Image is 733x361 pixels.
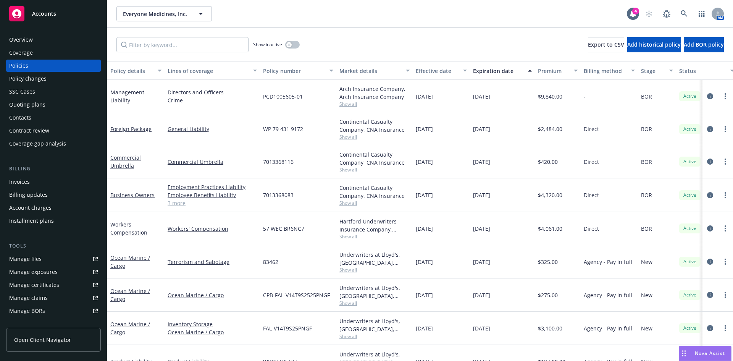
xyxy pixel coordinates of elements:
[9,266,58,278] div: Manage exposures
[6,176,101,188] a: Invoices
[679,346,731,361] button: Nova Assist
[721,157,730,166] a: more
[473,324,490,332] span: [DATE]
[473,125,490,133] span: [DATE]
[110,125,152,133] a: Foreign Package
[168,183,257,191] a: Employment Practices Liability
[584,191,599,199] span: Direct
[9,47,33,59] div: Coverage
[641,125,652,133] span: BOR
[684,37,724,52] button: Add BOR policy
[253,41,282,48] span: Show inactive
[339,184,410,200] div: Continental Casualty Company, CNA Insurance
[168,158,257,166] a: Commercial Umbrella
[6,73,101,85] a: Policy changes
[416,324,433,332] span: [DATE]
[110,221,147,236] a: Workers' Compensation
[627,37,681,52] button: Add historical policy
[6,215,101,227] a: Installment plans
[32,11,56,17] span: Accounts
[538,125,562,133] span: $2,484.00
[336,62,413,80] button: Market details
[416,258,433,266] span: [DATE]
[538,158,558,166] span: $420.00
[641,225,652,233] span: BOR
[584,125,599,133] span: Direct
[584,324,632,332] span: Agency - Pay in full
[641,67,665,75] div: Stage
[676,6,692,21] a: Search
[721,290,730,299] a: more
[694,6,709,21] a: Switch app
[110,254,150,269] a: Ocean Marine / Cargo
[14,336,71,344] span: Open Client Navigator
[339,67,401,75] div: Market details
[641,6,657,21] a: Start snowing
[168,225,257,233] a: Workers' Compensation
[588,41,624,48] span: Export to CSV
[473,92,490,100] span: [DATE]
[470,62,535,80] button: Expiration date
[6,34,101,46] a: Overview
[263,225,304,233] span: 57 WEC BR6NC7
[263,67,325,75] div: Policy number
[263,92,303,100] span: PCD1005605-01
[6,305,101,317] a: Manage BORs
[682,192,697,199] span: Active
[123,10,189,18] span: Everyone Medicines, Inc.
[6,318,101,330] a: Summary of insurance
[9,253,42,265] div: Manage files
[706,157,715,166] a: circleInformation
[339,134,410,140] span: Show all
[706,125,715,134] a: circleInformation
[584,67,626,75] div: Billing method
[9,112,31,124] div: Contacts
[679,67,726,75] div: Status
[168,291,257,299] a: Ocean Marine / Cargo
[706,257,715,266] a: circleInformation
[9,292,48,304] div: Manage claims
[473,225,490,233] span: [DATE]
[6,253,101,265] a: Manage files
[339,217,410,233] div: Hartford Underwriters Insurance Company, Hartford Insurance Group
[641,191,652,199] span: BOR
[6,279,101,291] a: Manage certificates
[263,191,294,199] span: 7013368083
[339,85,410,101] div: Arch Insurance Company, Arch Insurance Company
[110,321,150,336] a: Ocean Marine / Cargo
[473,191,490,199] span: [DATE]
[584,291,632,299] span: Agency - Pay in full
[107,62,165,80] button: Policy details
[9,318,67,330] div: Summary of insurance
[339,118,410,134] div: Continental Casualty Company, CNA Insurance
[682,258,697,265] span: Active
[721,257,730,266] a: more
[721,92,730,101] a: more
[9,202,52,214] div: Account charges
[641,92,652,100] span: BOR
[584,225,599,233] span: Direct
[116,37,249,52] input: Filter by keyword...
[9,305,45,317] div: Manage BORs
[473,291,490,299] span: [DATE]
[6,266,101,278] a: Manage exposures
[110,191,155,199] a: Business Owners
[6,99,101,111] a: Quoting plans
[168,191,257,199] a: Employee Benefits Liability
[584,158,599,166] span: Direct
[682,225,697,232] span: Active
[263,258,278,266] span: 83462
[538,258,558,266] span: $325.00
[416,158,433,166] span: [DATE]
[263,158,294,166] span: 7013368116
[339,167,410,173] span: Show all
[588,37,624,52] button: Export to CSV
[538,92,562,100] span: $9,840.00
[659,6,674,21] a: Report a Bug
[6,112,101,124] a: Contacts
[339,300,410,306] span: Show all
[263,291,330,299] span: CPB-FAL-V14T9S2525PNGF
[6,125,101,137] a: Contract review
[110,287,150,303] a: Ocean Marine / Cargo
[416,191,433,199] span: [DATE]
